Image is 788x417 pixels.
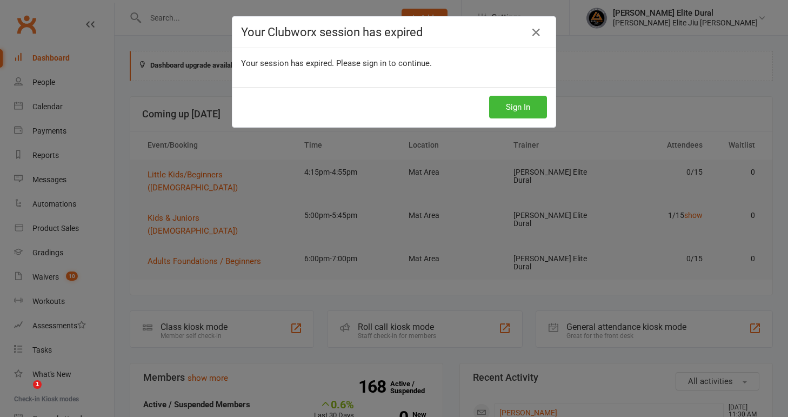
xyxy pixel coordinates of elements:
a: Close [527,24,545,41]
button: Sign In [489,96,547,118]
span: 1 [33,380,42,389]
iframe: Intercom live chat [11,380,37,406]
h4: Your Clubworx session has expired [241,25,547,39]
span: Your session has expired. Please sign in to continue. [241,58,432,68]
